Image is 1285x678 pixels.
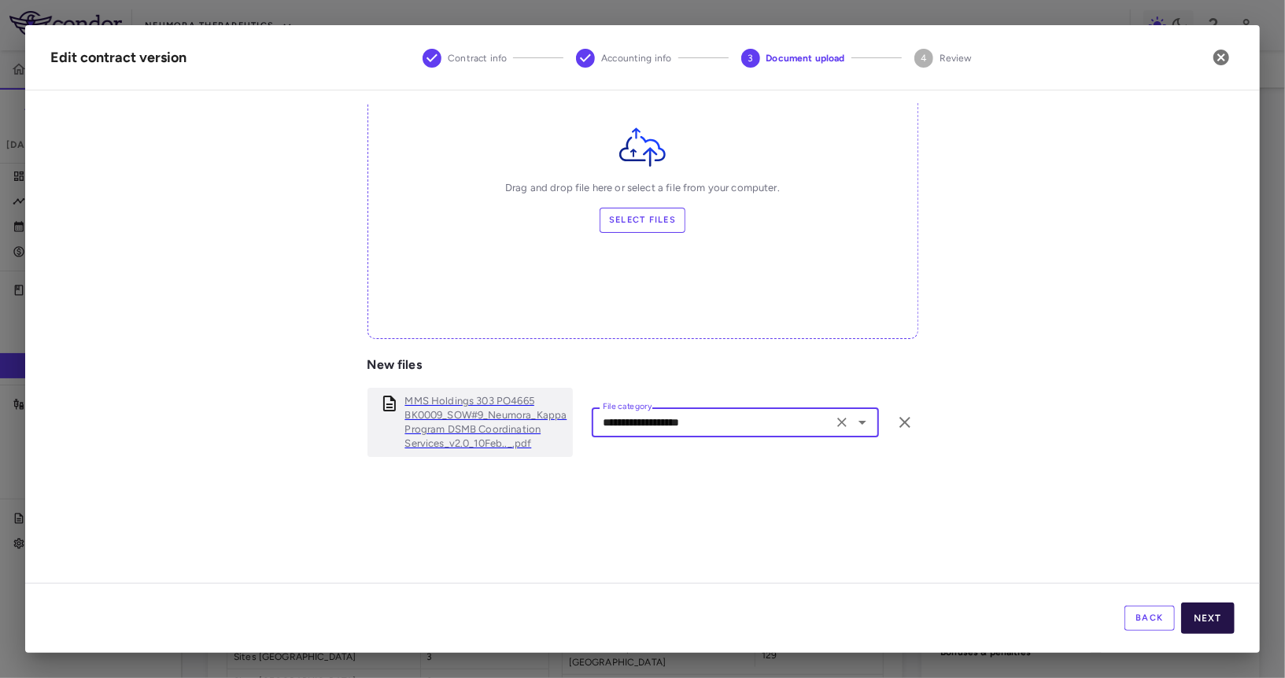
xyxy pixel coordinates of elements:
[748,53,753,64] text: 3
[1181,602,1235,634] button: Next
[600,208,685,233] label: Select files
[603,400,652,414] label: File category
[892,409,918,436] button: Remove
[563,30,684,87] button: Accounting info
[1124,606,1175,631] button: Back
[410,30,519,87] button: Contract info
[50,47,186,68] div: Edit contract version
[367,358,918,372] p: New files
[619,127,665,167] img: File Icon
[851,411,873,433] button: Open
[766,51,845,65] span: Document upload
[601,51,671,65] span: Accounting info
[405,394,567,451] a: MMS Holdings 303 PO4665 BK0009_SOW#9_Neumora_Kappa Program DSMB Coordination Services_v2.0_10Feb....
[448,51,507,65] span: Contract info
[831,411,853,433] button: Clear
[729,30,858,87] button: Document upload
[368,181,918,195] p: Drag and drop file here or select a file from your computer.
